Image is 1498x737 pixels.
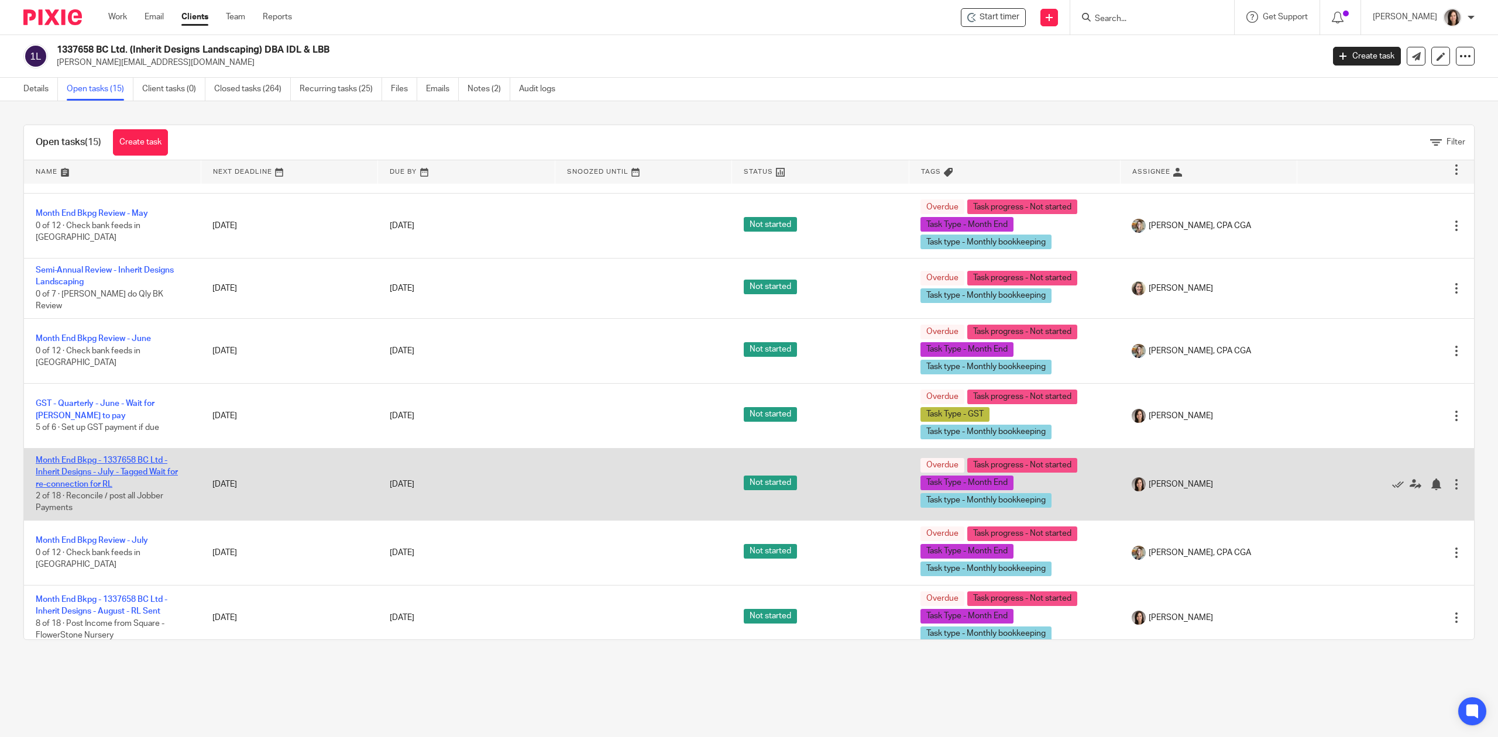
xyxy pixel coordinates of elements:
[1447,138,1465,146] span: Filter
[36,347,140,367] span: 0 of 12 · Check bank feeds in [GEOGRAPHIC_DATA]
[1094,14,1199,25] input: Search
[967,458,1077,473] span: Task progress - Not started
[920,288,1052,303] span: Task type - Monthly bookkeeping
[920,199,964,214] span: Overdue
[113,129,168,156] a: Create task
[1392,478,1410,490] a: Mark as done
[36,266,174,286] a: Semi-Annual Review - Inherit Designs Landscaping
[201,194,377,259] td: [DATE]
[920,342,1013,357] span: Task Type - Month End
[390,549,414,557] span: [DATE]
[920,235,1052,249] span: Task type - Monthly bookkeeping
[201,586,377,650] td: [DATE]
[920,562,1052,576] span: Task type - Monthly bookkeeping
[426,78,459,101] a: Emails
[744,407,797,422] span: Not started
[390,412,414,420] span: [DATE]
[920,626,1052,641] span: Task type - Monthly bookkeeping
[390,284,414,292] span: [DATE]
[1149,478,1213,490] span: [PERSON_NAME]
[744,342,797,357] span: Not started
[23,78,58,101] a: Details
[390,480,414,488] span: [DATE]
[201,318,377,383] td: [DATE]
[108,11,127,23] a: Work
[23,44,48,68] img: svg%3E
[1132,477,1146,491] img: Danielle%20photo.jpg
[36,400,154,419] a: GST - Quarterly - June - Wait for [PERSON_NAME] to pay
[920,493,1052,508] span: Task type - Monthly bookkeeping
[201,448,377,520] td: [DATE]
[744,476,797,490] span: Not started
[391,78,417,101] a: Files
[920,526,964,541] span: Overdue
[920,458,964,473] span: Overdue
[967,271,1077,285] span: Task progress - Not started
[1132,281,1146,295] img: IMG_7896.JPG
[1149,612,1213,624] span: [PERSON_NAME]
[67,78,133,101] a: Open tasks (15)
[23,9,82,25] img: Pixie
[36,492,163,512] span: 2 of 18 · Reconcile / post all Jobber Payments
[36,290,163,311] span: 0 of 7 · [PERSON_NAME] do Qly BK Review
[744,168,773,175] span: Status
[967,526,1077,541] span: Task progress - Not started
[967,591,1077,606] span: Task progress - Not started
[920,217,1013,232] span: Task Type - Month End
[201,259,377,319] td: [DATE]
[744,280,797,294] span: Not started
[1149,547,1251,559] span: [PERSON_NAME], CPA CGA
[920,544,1013,559] span: Task Type - Month End
[1132,344,1146,358] img: Chrissy%20McGale%20Bio%20Pic%201.jpg
[390,222,414,230] span: [DATE]
[920,425,1052,439] span: Task type - Monthly bookkeeping
[201,521,377,586] td: [DATE]
[920,476,1013,490] span: Task Type - Month End
[36,456,178,488] a: Month End Bkpg - 1337658 BC Ltd - Inherit Designs - July - Tagged Wait for re-connection for RL
[390,347,414,355] span: [DATE]
[36,595,167,615] a: Month End Bkpg - 1337658 BC Ltd - Inherit Designs - August - RL Sent
[967,390,1077,404] span: Task progress - Not started
[920,271,964,285] span: Overdue
[920,407,989,422] span: Task Type - GST
[920,360,1052,374] span: Task type - Monthly bookkeeping
[36,536,148,545] a: Month End Bkpg Review - July
[300,78,382,101] a: Recurring tasks (25)
[36,619,164,640] span: 8 of 18 · Post Income from Square - FlowerStone Nursery
[920,325,964,339] span: Overdue
[36,335,151,343] a: Month End Bkpg Review - June
[1132,546,1146,560] img: Chrissy%20McGale%20Bio%20Pic%201.jpg
[36,423,159,432] span: 5 of 6 · Set up GST payment if due
[920,390,964,404] span: Overdue
[214,78,291,101] a: Closed tasks (264)
[1333,47,1401,66] a: Create task
[201,383,377,448] td: [DATE]
[36,177,84,185] span: 0 of 1 · Task 1
[36,222,140,242] span: 0 of 12 · Check bank feeds in [GEOGRAPHIC_DATA]
[468,78,510,101] a: Notes (2)
[57,44,1064,56] h2: 1337658 BC Ltd. (Inherit Designs Landscaping) DBA IDL & LBB
[1263,13,1308,21] span: Get Support
[744,609,797,624] span: Not started
[1373,11,1437,23] p: [PERSON_NAME]
[519,78,564,101] a: Audit logs
[967,325,1077,339] span: Task progress - Not started
[1149,283,1213,294] span: [PERSON_NAME]
[390,614,414,622] span: [DATE]
[744,217,797,232] span: Not started
[36,136,101,149] h1: Open tasks
[181,11,208,23] a: Clients
[1149,410,1213,422] span: [PERSON_NAME]
[85,137,101,147] span: (15)
[920,609,1013,624] span: Task Type - Month End
[145,11,164,23] a: Email
[142,78,205,101] a: Client tasks (0)
[967,199,1077,214] span: Task progress - Not started
[1132,219,1146,233] img: Chrissy%20McGale%20Bio%20Pic%201.jpg
[1443,8,1462,27] img: Danielle%20photo.jpg
[1149,345,1251,357] span: [PERSON_NAME], CPA CGA
[1132,409,1146,423] img: Danielle%20photo.jpg
[567,168,628,175] span: Snoozed Until
[1149,220,1251,232] span: [PERSON_NAME], CPA CGA
[263,11,292,23] a: Reports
